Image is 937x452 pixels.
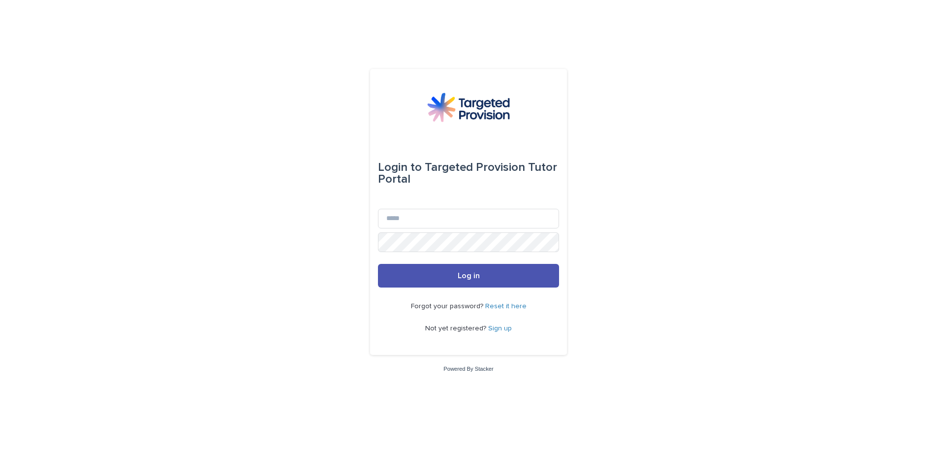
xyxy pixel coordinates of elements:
span: Log in [458,272,480,280]
span: Not yet registered? [425,325,488,332]
span: Forgot your password? [411,303,485,310]
a: Powered By Stacker [443,366,493,372]
a: Sign up [488,325,512,332]
div: Targeted Provision Tutor Portal [378,154,559,193]
img: M5nRWzHhSzIhMunXDL62 [427,93,510,122]
button: Log in [378,264,559,288]
span: Login to [378,161,422,173]
a: Reset it here [485,303,527,310]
